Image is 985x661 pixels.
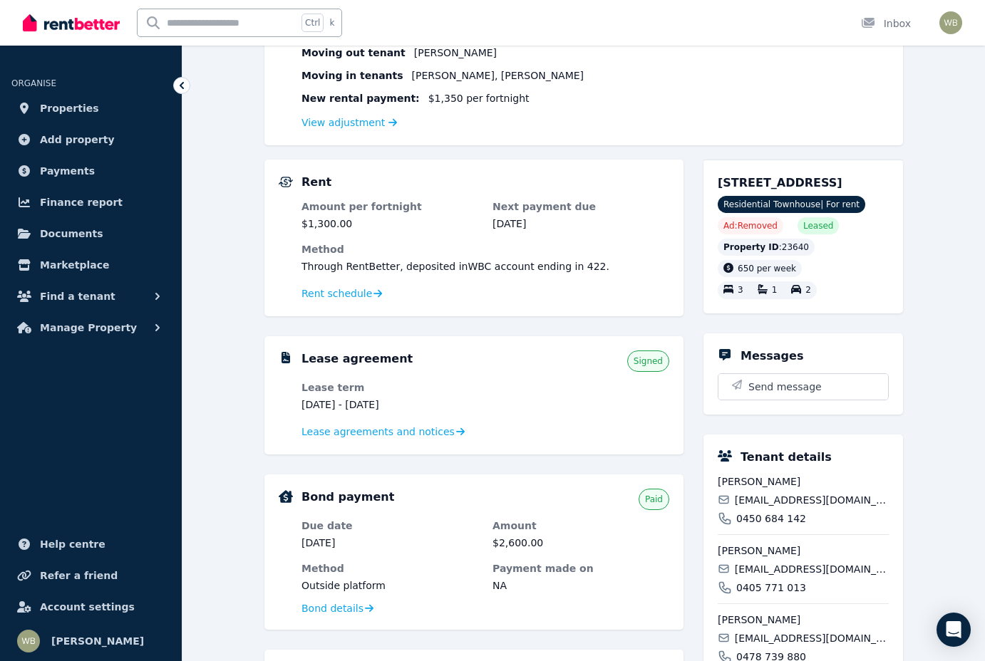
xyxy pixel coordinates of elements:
[40,319,137,336] span: Manage Property
[492,519,669,533] dt: Amount
[40,100,99,117] span: Properties
[51,633,144,650] span: [PERSON_NAME]
[11,125,170,154] a: Add property
[723,220,778,231] span: Ad: Removed
[11,219,170,248] a: Documents
[301,350,413,368] h5: Lease agreement
[741,449,832,466] h5: Tenant details
[861,16,911,31] div: Inbox
[412,68,584,83] span: [PERSON_NAME] , [PERSON_NAME]
[735,493,889,507] span: [EMAIL_ADDRESS][DOMAIN_NAME]
[301,601,363,615] span: Bond details
[301,286,383,301] a: Rent schedule
[11,78,56,88] span: ORGANISE
[301,14,324,32] span: Ctrl
[279,490,293,503] img: Bond Details
[11,94,170,123] a: Properties
[17,630,40,652] img: wallace Barnes
[492,199,669,214] dt: Next payment due
[40,598,135,615] span: Account settings
[741,348,803,365] h5: Messages
[301,601,373,615] a: Bond details
[40,288,115,305] span: Find a tenant
[492,536,669,550] dd: $2,600.00
[11,251,170,279] a: Marketplace
[40,567,118,584] span: Refer a friend
[11,313,170,342] button: Manage Property
[634,355,663,367] span: Signed
[40,536,105,553] span: Help centre
[723,241,779,253] span: Property ID
[748,380,822,394] span: Send message
[492,217,669,231] dd: [DATE]
[301,242,669,256] dt: Method
[40,131,115,148] span: Add property
[718,543,889,558] span: [PERSON_NAME]
[301,117,397,128] a: View adjustment
[301,199,478,214] dt: Amount per fortnight
[301,425,455,439] span: Lease agreements and notices
[301,536,478,550] dd: [DATE]
[329,17,334,28] span: k
[11,282,170,311] button: Find a tenant
[735,631,889,645] span: [EMAIL_ADDRESS][DOMAIN_NAME]
[645,494,663,505] span: Paid
[718,374,888,400] button: Send message
[937,613,971,647] div: Open Intercom Messenger
[301,217,478,231] dd: $1,300.00
[738,264,796,274] span: 650 per week
[301,380,478,395] dt: Lease term
[301,578,478,593] dd: Outside platform
[23,12,120,33] img: RentBetter
[772,286,778,296] span: 1
[40,194,123,211] span: Finance report
[718,613,889,627] span: [PERSON_NAME]
[718,474,889,489] span: [PERSON_NAME]
[718,176,842,189] span: [STREET_ADDRESS]
[492,561,669,576] dt: Payment made on
[11,188,170,217] a: Finance report
[11,530,170,558] a: Help centre
[40,162,95,179] span: Payments
[301,68,403,83] span: Moving in tenant s
[301,425,465,439] a: Lease agreements and notices
[40,256,109,274] span: Marketplace
[301,561,478,576] dt: Method
[939,11,962,34] img: wallace Barnes
[805,286,811,296] span: 2
[735,562,889,576] span: [EMAIL_ADDRESS][DOMAIN_NAME]
[718,239,815,256] div: : 23640
[738,286,743,296] span: 3
[414,46,497,60] span: [PERSON_NAME]
[428,91,530,105] span: $1,350 per fortnight
[803,220,833,231] span: Leased
[492,578,669,593] dd: NA
[11,157,170,185] a: Payments
[301,397,478,412] dd: [DATE] - [DATE]
[301,519,478,533] dt: Due date
[11,593,170,621] a: Account settings
[301,489,394,506] h5: Bond payment
[736,511,806,526] span: 0450 684 142
[301,286,372,301] span: Rent schedule
[40,225,103,242] span: Documents
[301,91,420,105] span: New rental payment:
[11,561,170,590] a: Refer a friend
[301,46,406,60] span: Moving out tenant
[279,177,293,187] img: Rental Payments
[301,261,609,272] span: Through RentBetter , deposited in WBC account ending in 422 .
[736,581,806,595] span: 0405 771 013
[718,196,865,213] span: Residential Townhouse | For rent
[301,174,331,191] h5: Rent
